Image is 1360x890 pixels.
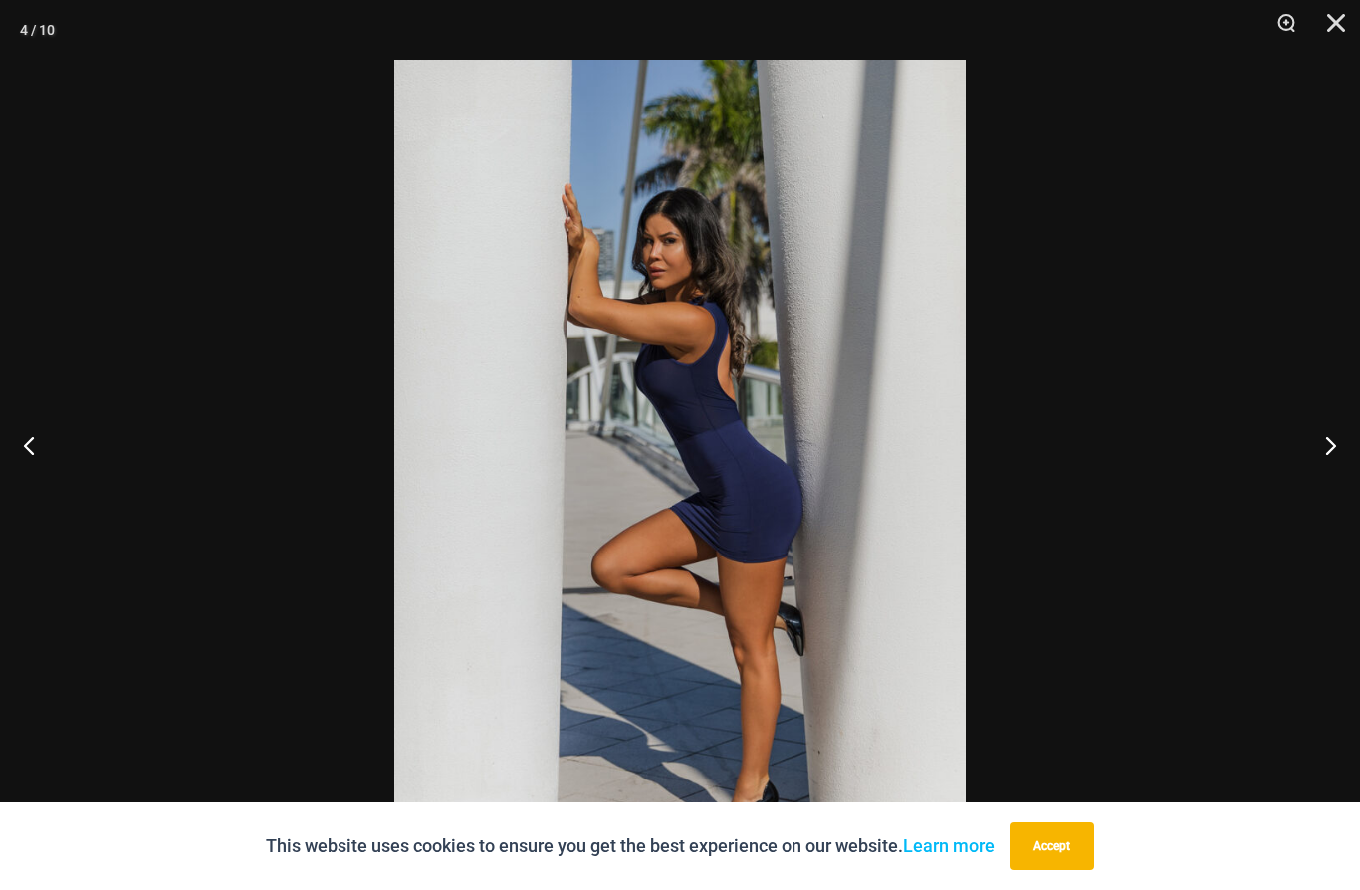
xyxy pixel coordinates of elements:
[903,835,995,856] a: Learn more
[266,831,995,861] p: This website uses cookies to ensure you get the best experience on our website.
[1285,395,1360,495] button: Next
[1010,822,1094,870] button: Accept
[20,15,55,45] div: 4 / 10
